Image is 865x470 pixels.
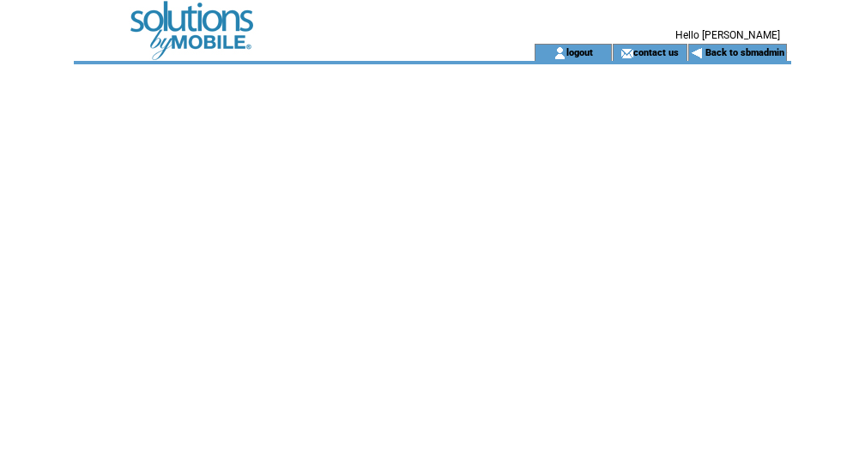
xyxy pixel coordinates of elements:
[553,46,566,60] img: account_icon.gif
[620,46,633,60] img: contact_us_icon.gif
[566,46,593,57] a: logout
[633,46,679,57] a: contact us
[675,29,780,41] span: Hello [PERSON_NAME]
[705,47,784,58] a: Back to sbmadmin
[691,46,704,60] img: backArrow.gif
